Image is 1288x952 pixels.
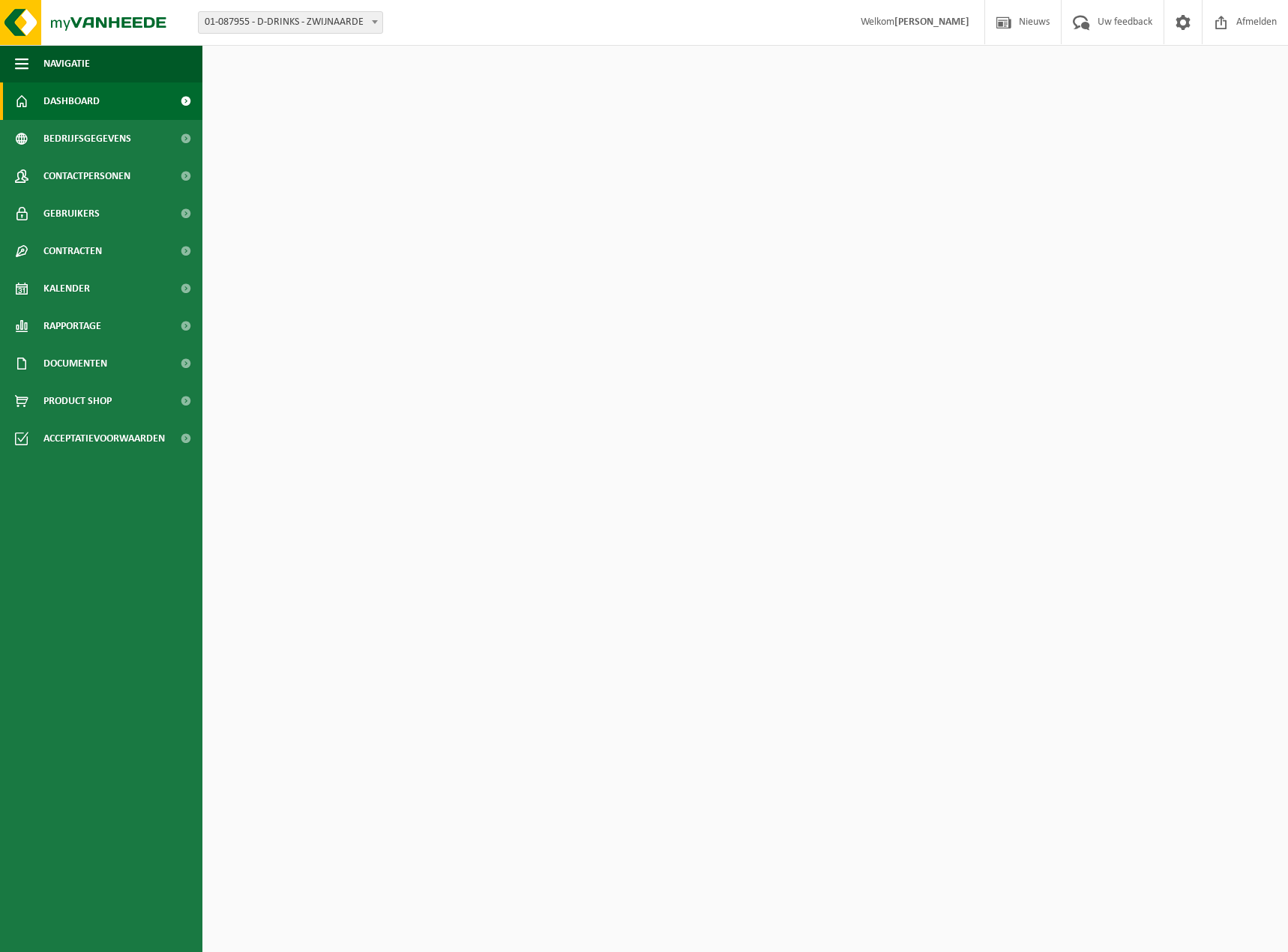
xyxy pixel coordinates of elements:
[43,120,131,157] span: Bedrijfsgegevens
[43,382,112,420] span: Product Shop
[199,12,382,33] span: 01-087955 - D-DRINKS - ZWIJNAARDE
[43,270,90,307] span: Kalender
[198,11,383,34] span: 01-087955 - D-DRINKS - ZWIJNAARDE
[43,82,100,120] span: Dashboard
[43,195,100,232] span: Gebruikers
[43,157,130,195] span: Contactpersonen
[43,345,107,382] span: Documenten
[43,232,102,270] span: Contracten
[43,45,90,82] span: Navigatie
[894,16,969,28] strong: [PERSON_NAME]
[43,307,101,345] span: Rapportage
[43,420,165,457] span: Acceptatievoorwaarden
